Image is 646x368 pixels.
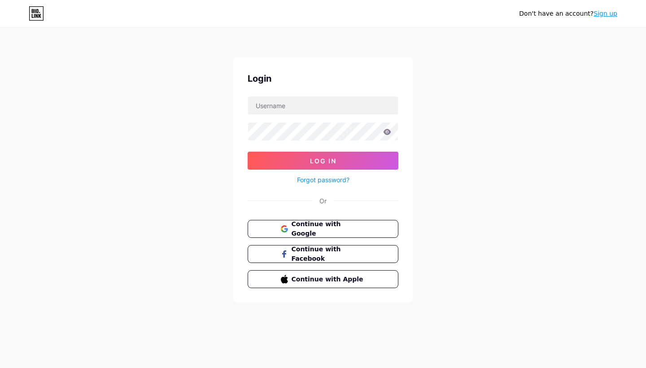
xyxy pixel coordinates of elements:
[594,10,617,17] a: Sign up
[519,9,617,18] div: Don't have an account?
[297,175,349,184] a: Forgot password?
[292,219,366,238] span: Continue with Google
[248,72,398,85] div: Login
[292,245,366,263] span: Continue with Facebook
[292,275,366,284] span: Continue with Apple
[248,96,398,114] input: Username
[319,196,327,206] div: Or
[310,157,336,165] span: Log In
[248,220,398,238] button: Continue with Google
[248,152,398,170] button: Log In
[248,245,398,263] button: Continue with Facebook
[248,270,398,288] button: Continue with Apple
